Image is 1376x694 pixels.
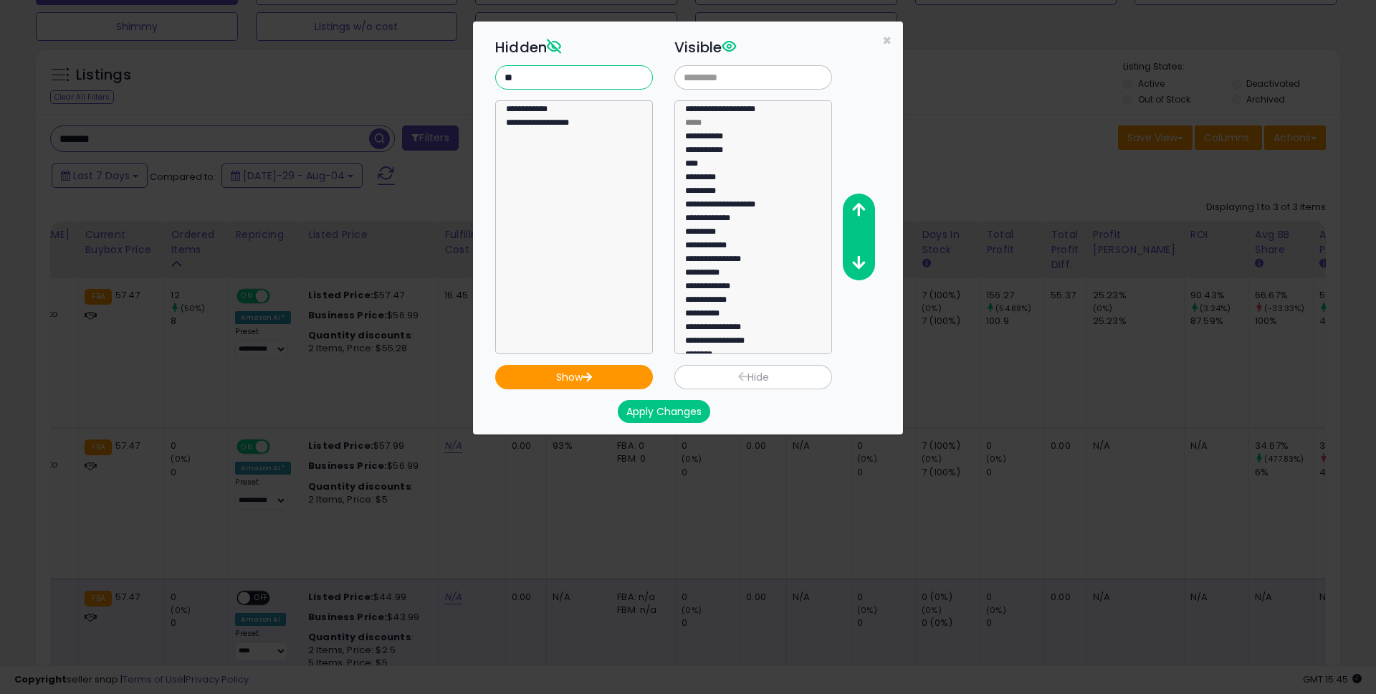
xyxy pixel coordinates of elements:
button: Hide [674,365,832,389]
span: × [882,30,892,51]
h3: Visible [674,37,832,58]
button: Show [495,365,653,389]
h3: Hidden [495,37,653,58]
button: Apply Changes [618,400,710,423]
